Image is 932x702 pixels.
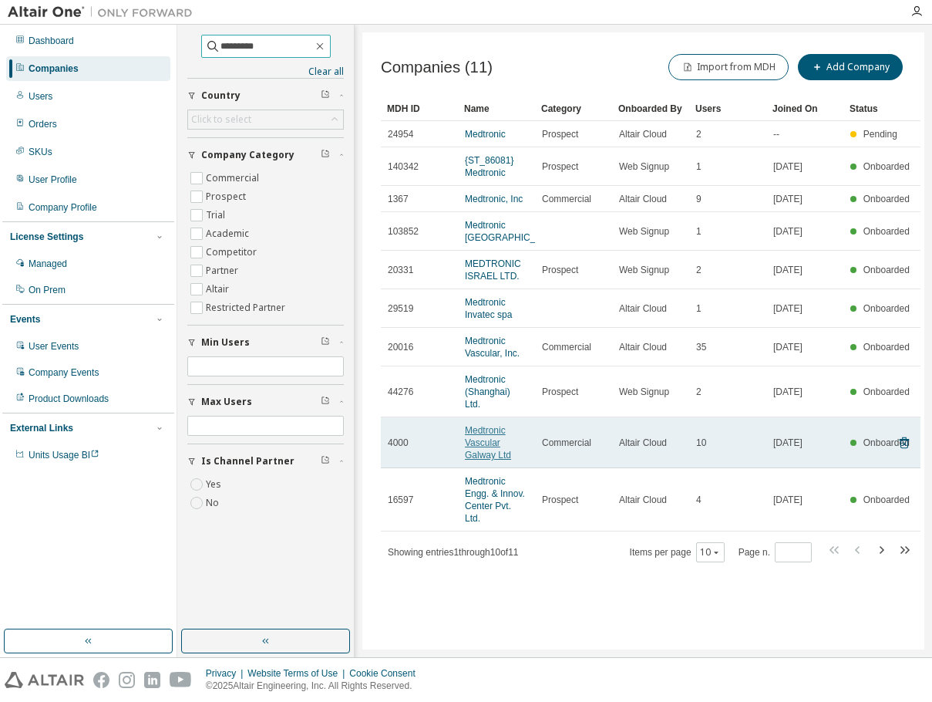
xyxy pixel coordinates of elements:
div: Cookie Consent [349,667,424,680]
div: Company Events [29,366,99,379]
span: Altair Cloud [619,494,667,506]
span: 16597 [388,494,413,506]
span: -- [773,128,779,140]
div: Managed [29,258,67,270]
span: Is Channel Partner [201,455,294,467]
span: 103852 [388,225,419,238]
span: 4000 [388,437,409,449]
span: Web Signup [619,386,669,398]
span: 20016 [388,341,413,353]
span: Page n. [739,542,812,562]
span: 9 [696,193,702,205]
span: Web Signup [619,225,669,238]
img: linkedin.svg [144,672,160,688]
img: facebook.svg [93,672,109,688]
button: Min Users [187,326,344,359]
span: Clear filter [321,336,330,349]
label: No [206,494,222,512]
span: 2 [696,128,702,140]
span: [DATE] [773,225,802,238]
div: Events [10,313,40,326]
a: Medtronic [GEOGRAPHIC_DATA] [465,220,561,243]
span: Altair Cloud [619,193,667,205]
span: 1367 [388,193,409,205]
a: Medtronic Engg. & Innov. Center Pvt. Ltd. [465,476,525,524]
div: Users [695,96,760,121]
span: Units Usage BI [29,450,99,461]
span: Onboarded [863,161,910,172]
button: Add Company [798,54,903,80]
div: Joined On [772,96,837,121]
span: Company Category [201,149,294,161]
label: Competitor [206,243,260,262]
img: Altair One [8,5,200,20]
span: Onboarded [863,342,910,353]
span: [DATE] [773,386,802,398]
span: Clear filter [321,455,330,467]
span: Onboarded [863,437,910,448]
button: Max Users [187,385,344,419]
div: Companies [29,62,79,75]
div: User Events [29,340,79,353]
span: 1 [696,160,702,173]
span: Prospect [542,264,578,276]
span: 2 [696,386,702,398]
div: Name [464,96,529,121]
div: Company Profile [29,201,97,214]
span: [DATE] [773,264,802,276]
a: Medtronic Vascular Galway Ltd [465,425,511,461]
span: 29519 [388,302,413,315]
div: MDH ID [387,96,452,121]
div: Click to select [191,113,251,126]
span: Clear filter [321,149,330,161]
span: Onboarded [863,494,910,505]
span: Max Users [201,396,252,408]
p: © 2025 Altair Engineering, Inc. All Rights Reserved. [206,680,425,693]
div: Category [541,96,606,121]
div: External Links [10,422,73,434]
span: Prospect [542,494,578,506]
span: Altair Cloud [619,302,667,315]
label: Trial [206,206,228,224]
img: altair_logo.svg [5,672,84,688]
label: Restricted Partner [206,299,288,317]
span: 35 [696,341,706,353]
div: Status [850,96,914,121]
span: Country [201,89,241,102]
a: Medtronic, Inc [465,194,523,204]
span: 4 [696,494,702,506]
span: Min Users [201,336,250,349]
span: [DATE] [773,160,802,173]
span: Altair Cloud [619,341,667,353]
div: Orders [29,118,57,130]
label: Yes [206,475,224,494]
span: Web Signup [619,264,669,276]
a: {ST_86081} Medtronic [465,155,513,178]
button: Import from MDH [668,54,789,80]
span: Onboarded [863,226,910,237]
span: [DATE] [773,341,802,353]
a: Clear all [187,66,344,78]
span: [DATE] [773,494,802,506]
span: [DATE] [773,437,802,449]
a: MEDTRONIC ISRAEL LTD. [465,258,521,282]
span: [DATE] [773,193,802,205]
span: [DATE] [773,302,802,315]
a: Medtronic Invatec spa [465,297,512,320]
label: Commercial [206,169,262,187]
label: Altair [206,280,232,299]
button: Is Channel Partner [187,444,344,478]
div: Click to select [188,110,343,129]
span: Web Signup [619,160,669,173]
a: Medtronic [465,129,506,140]
span: Commercial [542,341,591,353]
span: Prospect [542,128,578,140]
div: Dashboard [29,35,74,47]
span: Companies (11) [381,59,493,76]
div: Product Downloads [29,393,109,405]
span: Showing entries 1 through 10 of 11 [388,547,519,558]
div: SKUs [29,146,52,158]
span: Onboarded [863,303,910,314]
span: Altair Cloud [619,437,667,449]
div: Privacy [206,667,247,680]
